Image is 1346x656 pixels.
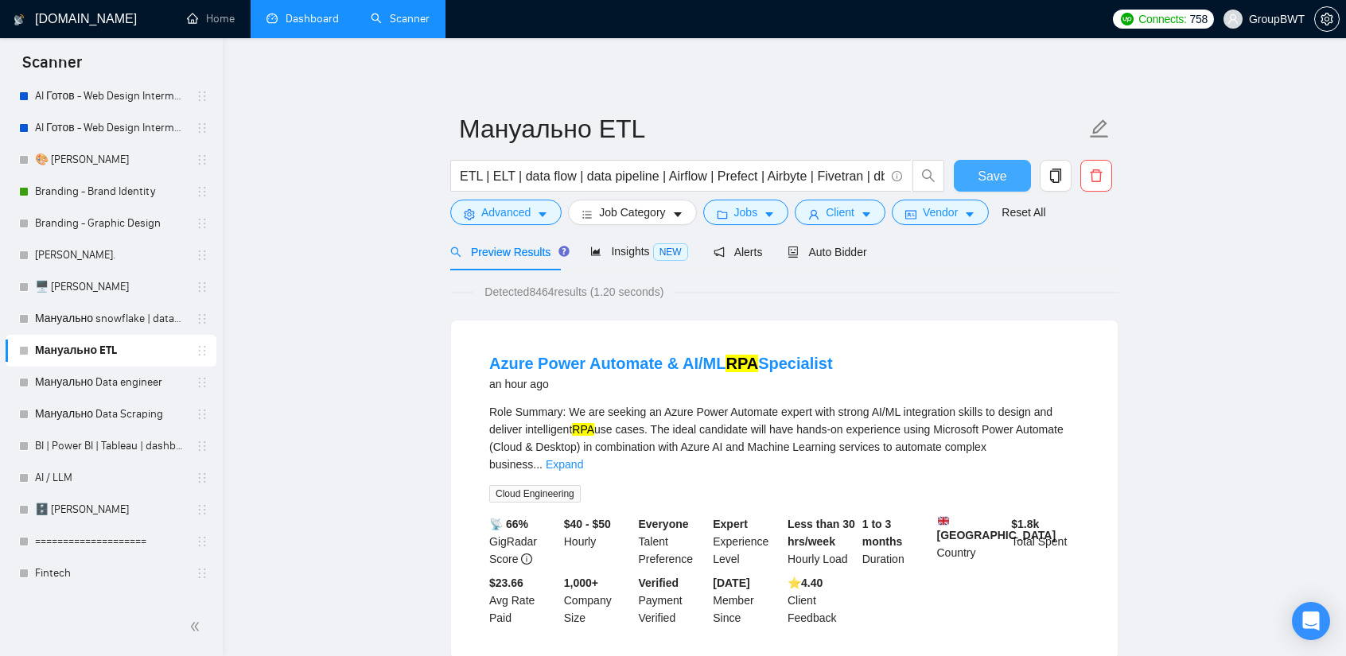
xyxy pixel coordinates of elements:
[35,494,186,526] a: 🗄️ [PERSON_NAME]
[1314,13,1340,25] a: setting
[905,208,916,220] span: idcard
[196,312,208,325] span: holder
[934,515,1009,568] div: Country
[489,355,833,372] a: Azure Power Automate & AI/MLRPASpecialist
[35,335,186,367] a: Мануально ETL
[1040,160,1072,192] button: copy
[713,518,748,530] b: Expert
[557,244,571,258] div: Tooltip anchor
[784,515,859,568] div: Hourly Load
[459,109,1086,149] input: Scanner name...
[35,271,186,303] a: 🖥️ [PERSON_NAME]
[714,246,725,258] span: notification
[486,574,561,627] div: Avg Rate Paid
[788,576,823,589] b: ⭐️ 4.40
[196,217,208,230] span: holder
[703,200,789,225] button: folderJobscaret-down
[481,204,531,221] span: Advanced
[808,208,819,220] span: user
[564,576,598,589] b: 1,000+
[826,204,854,221] span: Client
[473,283,675,301] span: Detected 8464 results (1.20 seconds)
[196,344,208,357] span: holder
[788,246,799,258] span: robot
[599,204,665,221] span: Job Category
[35,208,186,239] a: Branding - Graphic Design
[913,169,943,183] span: search
[923,204,958,221] span: Vendor
[1314,6,1340,32] button: setting
[35,526,186,557] a: ====================
[533,458,543,471] span: ...
[35,367,186,398] a: Мануально Data engineer
[1081,169,1111,183] span: delete
[35,80,186,112] a: AI Готов - Web Design Intermediate минус Developer
[672,208,683,220] span: caret-down
[636,515,710,568] div: Talent Preference
[964,208,975,220] span: caret-down
[196,535,208,548] span: holder
[450,246,565,258] span: Preview Results
[196,440,208,452] span: holder
[521,553,532,565] span: info-circle
[486,515,561,568] div: GigRadar Score
[582,208,593,220] span: bars
[1008,515,1083,568] div: Total Spent
[710,515,784,568] div: Experience Level
[1138,10,1186,28] span: Connects:
[196,90,208,103] span: holder
[726,355,758,372] mark: RPA
[1292,602,1330,640] div: Open Intercom Messenger
[590,246,601,257] span: area-chart
[35,112,186,144] a: AI Готов - Web Design Intermediate минус Development
[717,208,728,220] span: folder
[1002,204,1045,221] a: Reset All
[892,171,902,181] span: info-circle
[590,245,687,258] span: Insights
[35,398,186,430] a: Мануально Data Scraping
[196,567,208,580] span: holder
[862,518,903,548] b: 1 to 3 months
[954,160,1031,192] button: Save
[713,576,749,589] b: [DATE]
[196,376,208,389] span: holder
[639,576,679,589] b: Verified
[938,515,949,526] img: 🇬🇧
[187,12,235,25] a: homeHome
[1190,10,1208,28] span: 758
[266,12,339,25] a: dashboardDashboard
[653,243,688,261] span: NEW
[460,166,885,186] input: Search Freelance Jobs...
[35,144,186,176] a: 🎨 [PERSON_NAME]
[35,462,186,494] a: AI / LLM
[912,160,944,192] button: search
[636,574,710,627] div: Payment Verified
[561,574,636,627] div: Company Size
[489,485,581,503] span: Cloud Engineering
[546,458,583,471] a: Expand
[937,515,1056,541] b: [GEOGRAPHIC_DATA]
[489,576,523,589] b: $23.66
[1080,160,1112,192] button: delete
[788,246,866,258] span: Auto Bidder
[35,589,186,621] a: +Des_UI/UX_ eCommerce
[196,153,208,166] span: holder
[371,12,430,25] a: searchScanner
[450,200,562,225] button: settingAdvancedcaret-down
[489,518,528,530] b: 📡 66%
[196,408,208,421] span: holder
[35,557,186,589] a: Fintech
[196,122,208,134] span: holder
[196,281,208,293] span: holder
[35,303,186,335] a: Мануально snowflake | databricks
[1041,169,1071,183] span: copy
[489,375,833,394] div: an hour ago
[1089,118,1110,139] span: edit
[1121,13,1134,25] img: upwork-logo.png
[795,200,885,225] button: userClientcaret-down
[561,515,636,568] div: Hourly
[537,208,548,220] span: caret-down
[568,200,696,225] button: barsJob Categorycaret-down
[788,518,855,548] b: Less than 30 hrs/week
[892,200,989,225] button: idcardVendorcaret-down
